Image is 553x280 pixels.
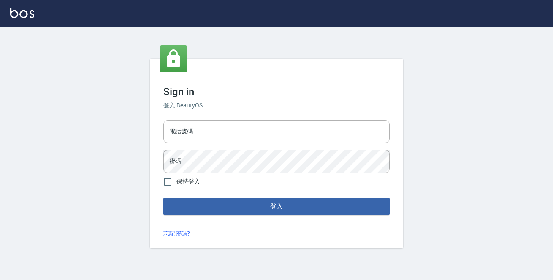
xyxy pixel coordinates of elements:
[163,229,190,238] a: 忘記密碼?
[10,8,34,18] img: Logo
[163,198,390,215] button: 登入
[163,86,390,98] h3: Sign in
[163,101,390,110] h6: 登入 BeautyOS
[176,177,200,186] span: 保持登入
